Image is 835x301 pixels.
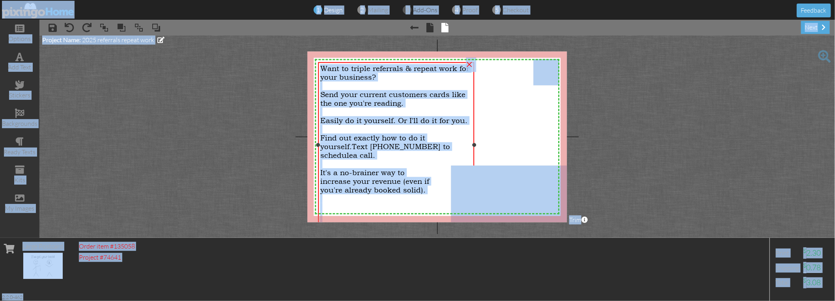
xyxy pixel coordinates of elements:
span: Find out exactly how to do it yourself. [320,134,425,151]
span: design [324,6,343,14]
sup: $ [803,262,807,269]
span: 5 [495,6,499,15]
span: you're already booked solid). [320,186,426,194]
span: 2.30 [803,248,821,258]
sup: $ [803,277,807,284]
div: Project #74641 [79,253,135,262]
span: mailing [368,6,389,14]
span: Project Name: [42,36,81,43]
td: Shipping [774,260,801,275]
span: Send your current customers cards like the one you're reading. [320,90,465,108]
span: Easily do it yourself. Or I'll do it for you. [320,116,467,125]
span: increase your revenue (even if [320,177,429,186]
td: Print [774,246,801,260]
span: 3.08 [803,278,821,287]
span: a call. [353,151,375,160]
span: It's a no-brainer way to [320,168,405,177]
span: add-ons [413,6,438,14]
span: Text [PHONE_NUMBER] to schedule [320,142,450,160]
img: pixingo logo [2,1,75,19]
span: checkout [503,6,529,14]
div: next [801,21,830,34]
span: 4 [455,6,458,15]
span: 2025 referrals repeat work [82,36,154,44]
span: 0.78 [803,263,821,273]
img: 134973-1-1755959100954-7d6ed6d447790e99-qa.jpg [23,253,63,279]
div: Order item #135058 [79,242,135,251]
sup: $ [803,247,807,254]
span: 2 [360,6,364,15]
div: × [463,57,476,70]
span: proof [463,6,478,14]
button: Feedback [797,4,831,17]
div: 2.2.0-462 [2,294,22,301]
td: Total [774,275,801,290]
span: Trim [569,215,588,224]
div: Large Postcard [22,242,63,251]
span: Want to triple referrals & repeat work for your business? [320,64,469,82]
span: 1 [316,6,320,15]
